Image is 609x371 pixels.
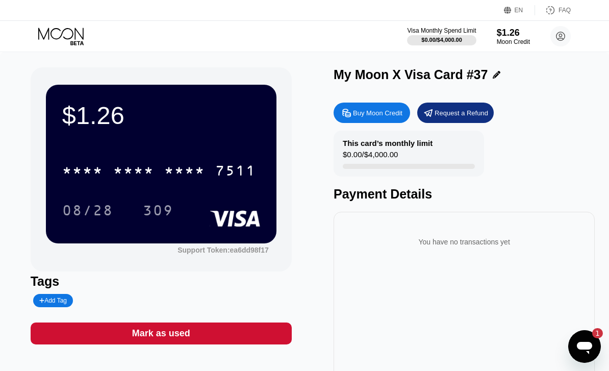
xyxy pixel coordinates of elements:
[177,246,269,254] div: Support Token:ea6dd98f17
[417,103,494,123] div: Request a Refund
[31,323,292,344] div: Mark as used
[132,328,190,339] div: Mark as used
[143,204,173,220] div: 309
[497,38,530,45] div: Moon Credit
[535,5,571,15] div: FAQ
[31,274,292,289] div: Tags
[62,101,260,130] div: $1.26
[215,164,256,180] div: 7511
[435,109,488,117] div: Request a Refund
[343,139,433,147] div: This card’s monthly limit
[497,28,530,38] div: $1.26
[568,330,601,363] iframe: Button to launch messaging window, 1 unread message
[33,294,73,307] div: Add Tag
[407,27,476,45] div: Visa Monthly Spend Limit$0.00/$4,000.00
[421,37,462,43] div: $0.00 / $4,000.00
[177,246,269,254] div: Support Token: ea6dd98f17
[135,197,181,223] div: 309
[407,27,476,34] div: Visa Monthly Spend Limit
[334,187,595,202] div: Payment Details
[62,204,113,220] div: 08/28
[343,150,398,164] div: $0.00 / $4,000.00
[504,5,535,15] div: EN
[559,7,571,14] div: FAQ
[497,28,530,45] div: $1.26Moon Credit
[515,7,523,14] div: EN
[55,197,121,223] div: 08/28
[353,109,402,117] div: Buy Moon Credit
[334,67,488,82] div: My Moon X Visa Card #37
[39,297,67,304] div: Add Tag
[582,328,603,338] iframe: Number of unread messages
[342,228,587,256] div: You have no transactions yet
[334,103,410,123] div: Buy Moon Credit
